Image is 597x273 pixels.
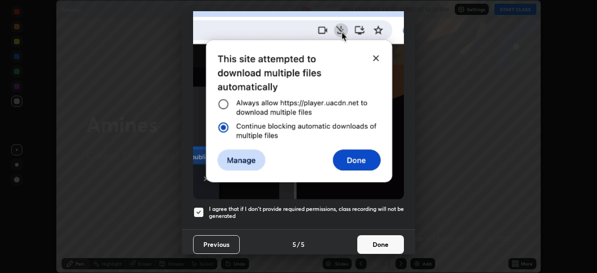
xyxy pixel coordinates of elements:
h5: I agree that if I don't provide required permissions, class recording will not be generated [209,205,404,220]
h4: 5 [301,239,305,249]
button: Done [357,235,404,254]
h4: 5 [292,239,296,249]
button: Previous [193,235,240,254]
h4: / [297,239,300,249]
